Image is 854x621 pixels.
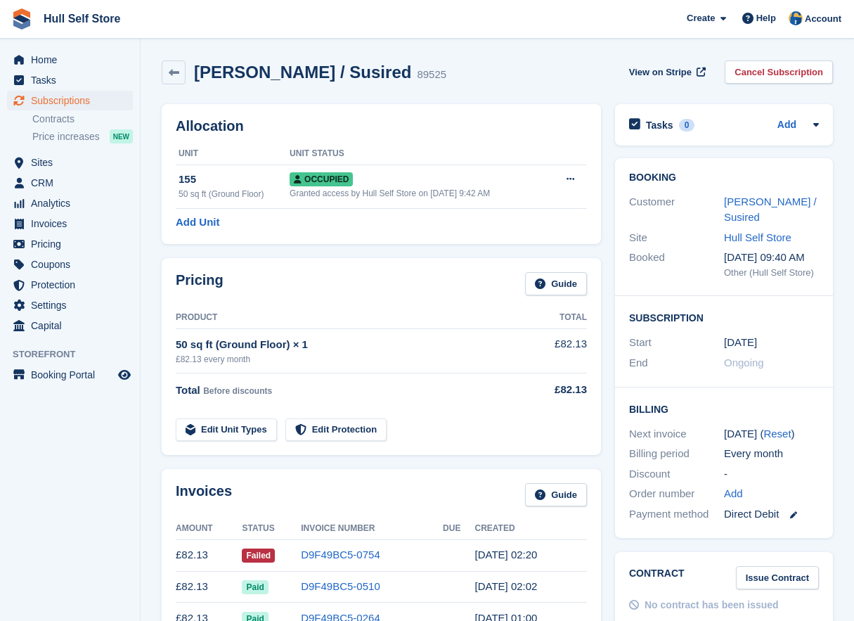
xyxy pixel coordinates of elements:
span: Create [687,11,715,25]
time: 2025-08-01 01:02:20 UTC [474,580,537,592]
h2: [PERSON_NAME] / Susired [194,63,411,82]
a: menu [7,295,133,315]
th: Unit [176,143,290,165]
th: Amount [176,518,242,540]
th: Total [532,307,587,329]
span: Account [805,12,841,26]
a: Contracts [32,113,133,126]
a: Issue Contract [736,566,819,589]
a: Guide [525,272,587,295]
th: Unit Status [290,143,549,165]
a: [PERSON_NAME] / Susired [724,196,817,224]
h2: Invoices [176,483,232,506]
td: £82.13 [176,539,242,571]
span: Storefront [13,347,140,361]
span: Ongoing [724,357,764,369]
div: No contract has been issued [645,598,779,613]
div: Payment method [629,506,724,523]
span: Home [31,50,115,70]
span: Tasks [31,70,115,90]
div: Start [629,335,724,351]
a: menu [7,275,133,295]
a: Add Unit [176,215,219,231]
span: Total [176,384,200,396]
div: Discount [629,466,724,482]
div: Booked [629,250,724,279]
h2: Allocation [176,118,587,134]
a: Hull Self Store [38,7,126,30]
a: View on Stripe [623,60,709,84]
th: Due [443,518,474,540]
span: Sites [31,153,115,172]
span: Protection [31,275,115,295]
a: Preview store [116,366,133,383]
a: menu [7,70,133,90]
div: 50 sq ft (Ground Floor) [179,188,290,200]
span: Pricing [31,234,115,254]
div: 89525 [417,67,446,83]
a: menu [7,255,133,274]
img: stora-icon-8386f47178a22dfd0bd8f6a31ec36ba5ce8667c1dd55bd0f319d3a0aa187defe.svg [11,8,32,30]
span: Occupied [290,172,353,186]
span: Before discounts [203,386,272,396]
span: Paid [242,580,268,594]
th: Status [242,518,301,540]
span: Subscriptions [31,91,115,110]
a: D9F49BC5-0510 [301,580,380,592]
span: Invoices [31,214,115,233]
img: Hull Self Store [789,11,803,25]
a: Cancel Subscription [725,60,833,84]
a: menu [7,153,133,172]
a: menu [7,91,133,110]
span: Price increases [32,130,100,143]
div: [DATE] ( ) [724,426,819,442]
h2: Contract [629,566,685,589]
span: Settings [31,295,115,315]
a: Edit Protection [285,418,387,442]
div: Every month [724,446,819,462]
div: 0 [679,119,695,132]
th: Invoice Number [301,518,443,540]
h2: Booking [629,172,819,184]
h2: Pricing [176,272,224,295]
h2: Billing [629,402,819,416]
div: £82.13 [532,382,587,398]
span: Analytics [31,193,115,213]
a: menu [7,214,133,233]
div: Billing period [629,446,724,462]
div: - [724,466,819,482]
time: 2025-09-01 01:20:56 UTC [474,549,537,561]
span: Capital [31,316,115,335]
a: Add [777,117,796,134]
div: 50 sq ft (Ground Floor) × 1 [176,337,532,353]
div: Direct Debit [724,506,819,523]
div: Granted access by Hull Self Store on [DATE] 9:42 AM [290,187,549,200]
h2: Subscription [629,310,819,324]
h2: Tasks [646,119,673,132]
div: Site [629,230,724,246]
div: Next invoice [629,426,724,442]
td: £82.13 [176,571,242,603]
a: Reset [763,428,791,440]
a: menu [7,173,133,193]
a: Add [724,486,743,502]
a: Guide [525,483,587,506]
a: menu [7,193,133,213]
div: £82.13 every month [176,353,532,366]
span: Help [756,11,776,25]
div: End [629,355,724,371]
div: Order number [629,486,724,502]
span: View on Stripe [629,65,692,79]
th: Product [176,307,532,329]
a: menu [7,234,133,254]
th: Created [474,518,586,540]
time: 2025-07-01 00:00:00 UTC [724,335,757,351]
span: Coupons [31,255,115,274]
div: [DATE] 09:40 AM [724,250,819,266]
a: D9F49BC5-0754 [301,549,380,561]
span: Failed [242,549,275,563]
div: Other (Hull Self Store) [724,266,819,280]
a: Price increases NEW [32,129,133,144]
div: NEW [110,129,133,143]
a: menu [7,365,133,385]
